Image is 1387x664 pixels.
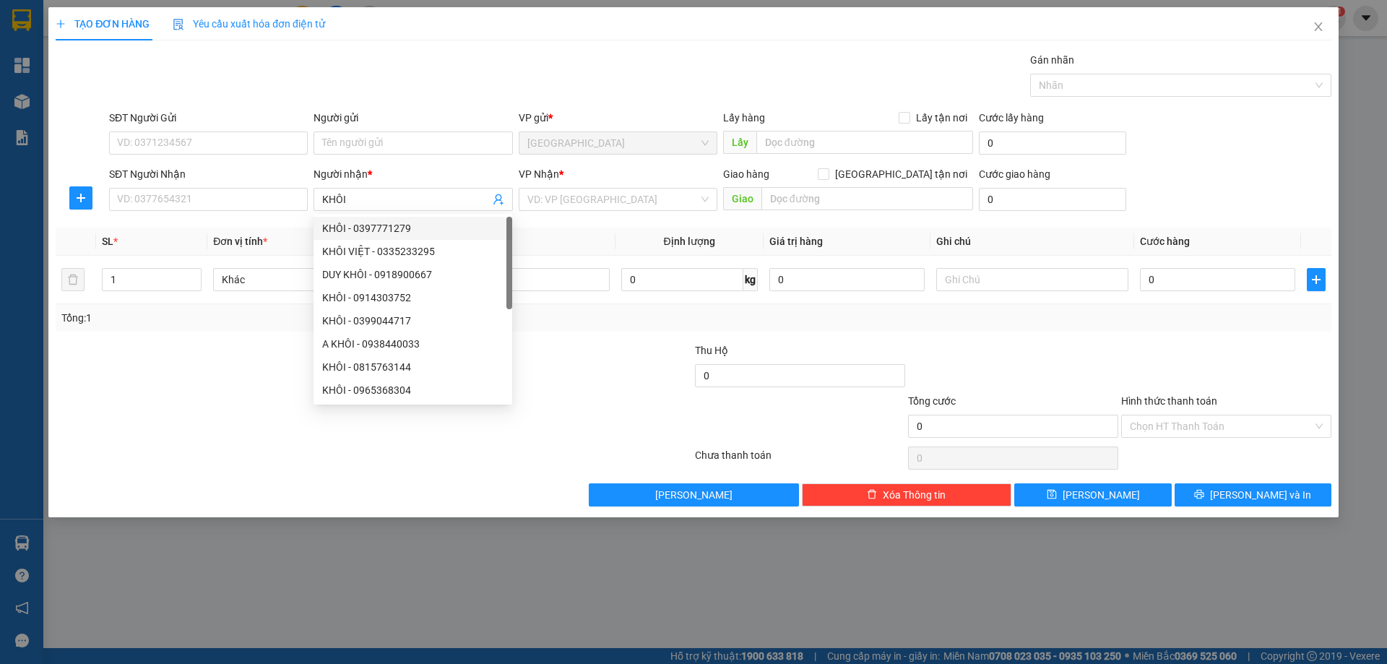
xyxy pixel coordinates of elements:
span: Giao hàng [723,168,769,180]
span: VP Nhận [519,168,559,180]
div: KHÔI - 0914303752 [322,290,504,306]
span: save [1047,489,1057,501]
span: plus [70,192,92,204]
div: KHÔI VIỆT - 0335233295 [322,243,504,259]
input: Cước lấy hàng [979,131,1126,155]
span: Chưa cước [167,91,230,106]
div: A KHÔI - 0938440033 [322,336,504,352]
span: Định lượng [664,236,715,247]
div: KHÔI - 0399044717 [314,309,512,332]
div: KHÔI VIỆT - 0335233295 [314,240,512,263]
button: plus [69,186,92,210]
button: printer[PERSON_NAME] và In [1175,483,1331,506]
th: Ghi chú [930,228,1134,256]
div: Người nhận [314,166,512,182]
span: Lấy [723,131,756,154]
div: SĐT Người Nhận [109,166,308,182]
label: Gán nhãn [1030,54,1074,66]
label: Cước giao hàng [979,168,1050,180]
span: Yêu cầu xuất hóa đơn điện tử [173,18,325,30]
input: VD: Bàn, Ghế [417,268,609,291]
button: delete [61,268,85,291]
span: delete [867,489,877,501]
div: [GEOGRAPHIC_DATA] [12,12,159,45]
input: Dọc đường [761,187,973,210]
label: Hình thức thanh toán [1121,395,1217,407]
span: Đơn vị tính [213,236,267,247]
div: KHÔI - 0397771279 [322,220,504,236]
div: A KHÔI - 0938440033 [314,332,512,355]
div: KHÔI - 0815763144 [314,355,512,379]
div: Tổng: 1 [61,310,535,326]
span: [GEOGRAPHIC_DATA] tận nơi [829,166,973,182]
span: SÀI GÒN [527,132,709,154]
span: Xóa Thông tin [883,487,946,503]
div: KHÔI - 0397771279 [314,217,512,240]
span: Lấy tận nơi [910,110,973,126]
div: [PERSON_NAME] [169,12,285,45]
span: Giá trị hàng [769,236,823,247]
span: Khác [222,269,397,290]
span: Thu Hộ [695,345,728,356]
div: Chưa thanh toán [693,447,907,473]
span: Nhận: [169,12,204,27]
div: KHÔI - 0965368304 [314,379,512,402]
span: [PERSON_NAME] [655,487,733,503]
div: SĐT Người Gửi [109,110,308,126]
div: PHỤNG [169,45,285,62]
label: Cước lấy hàng [979,112,1044,124]
span: plus [56,19,66,29]
span: user-add [493,194,504,205]
div: DUY KHÔI - 0918900667 [322,267,504,283]
div: VP gửi [519,110,717,126]
span: SL [102,236,113,247]
div: DUY KHÔI - 0918900667 [314,263,512,286]
div: KHÔI - 0399044717 [322,313,504,329]
span: Tổng cước [908,395,956,407]
div: KHÔI - 0914303752 [314,286,512,309]
img: icon [173,19,184,30]
div: Người gửi [314,110,512,126]
button: save[PERSON_NAME] [1014,483,1171,506]
span: Lấy hàng [723,112,765,124]
input: Dọc đường [756,131,973,154]
span: kg [743,268,758,291]
span: [PERSON_NAME] [1063,487,1140,503]
input: 0 [769,268,925,291]
input: Cước giao hàng [979,188,1126,211]
span: Giao [723,187,761,210]
div: KHÔI - 0815763144 [322,359,504,375]
span: printer [1194,489,1204,501]
span: TẠO ĐƠN HÀNG [56,18,150,30]
button: Close [1298,7,1339,48]
button: plus [1307,268,1326,291]
button: deleteXóa Thông tin [802,483,1012,506]
span: [PERSON_NAME] và In [1210,487,1311,503]
div: KHÔI - 0965368304 [322,382,504,398]
span: Gửi: [12,12,35,27]
input: Ghi Chú [936,268,1128,291]
span: close [1313,21,1324,33]
span: plus [1308,274,1325,285]
span: Cước hàng [1140,236,1190,247]
button: [PERSON_NAME] [589,483,799,506]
